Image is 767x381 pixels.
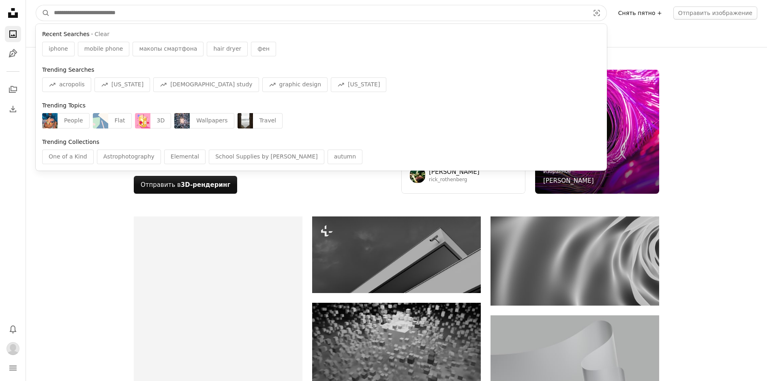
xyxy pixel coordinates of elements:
[181,181,230,188] strong: 3D-рендеринг
[170,81,252,89] span: [DEMOGRAPHIC_DATA] study
[139,45,197,53] span: макопы смартфона
[613,6,667,19] a: Снять пятно +
[5,5,21,23] a: Главная страница — Unplash
[150,113,171,128] div: 3D
[348,81,380,89] span: [US_STATE]
[429,177,480,183] span: rick_rothenberg
[5,101,21,117] a: История загрузок
[134,176,237,194] button: Отправить на 3D-рендеринг
[59,81,85,89] span: acropolis
[49,45,68,53] span: iphone
[5,45,21,62] a: Иллюстрации
[42,139,99,145] span: Trending Collections
[673,6,757,19] button: Отправить изображение
[328,150,362,164] div: autumn
[429,167,480,177] span: [PERSON_NAME]
[257,45,270,53] span: фен
[238,113,253,128] img: photo-1758648996316-87e3b12f1482
[312,251,481,258] a: Камера видеонаблюдения на углу здания.
[5,340,21,357] button: Профиль
[5,360,21,376] button: Меню
[491,257,659,264] a: Абстрактные световые узоры в оттенках серого
[491,359,659,366] a: Скрученная бумага на сером фоне.
[543,176,594,186] a: [PERSON_NAME]
[312,216,481,293] img: Камера видеонаблюдения на углу здания.
[42,102,86,109] span: Trending Topics
[5,321,21,337] button: Уведомления
[190,113,234,128] div: Wallpapers
[5,81,21,98] a: Коллекции
[135,113,150,128] img: premium_vector-1758302521831-3bea775646bd
[42,66,94,73] span: Trending Searches
[93,113,108,128] img: premium_vector-1731660406144-6a3fe8e15ac2
[409,167,426,183] img: Аватар пользователя Рика Ротенберга
[108,113,132,128] div: Flat
[42,113,58,128] img: premium_photo-1712935548320-c5b82b36984f
[36,5,607,21] form: Поиск визуальных элементов по всему сайту
[84,45,123,53] span: mobile phone
[543,169,571,174] a: Избранное
[213,45,241,53] span: hair dryer
[36,5,50,21] button: Поиск Unsplash
[279,81,321,89] span: graphic design
[6,342,19,355] img: Avatar of user Алёна Иванова
[209,150,324,164] div: School Supplies by [PERSON_NAME]
[164,150,206,164] div: Elemental
[5,26,21,42] a: Фото
[409,167,517,183] a: Аватар пользователя Рика Ротенберга[PERSON_NAME]rick_rothenberg
[312,346,481,353] a: Посмотрите на фотографию Уэсли Форда
[253,113,283,128] div: Travel
[42,30,90,39] span: Recent Searches
[42,150,94,164] div: One of a Kind
[58,113,90,128] div: People
[587,5,606,21] button: Визуальный поиск
[42,30,600,39] div: ·
[94,30,109,39] button: Clear
[174,113,190,128] img: photo-1758846182916-2450a664ccd9
[97,150,161,164] div: Astrophotography
[111,81,144,89] span: [US_STATE]
[491,216,659,306] img: Абстрактные световые узоры в оттенках серого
